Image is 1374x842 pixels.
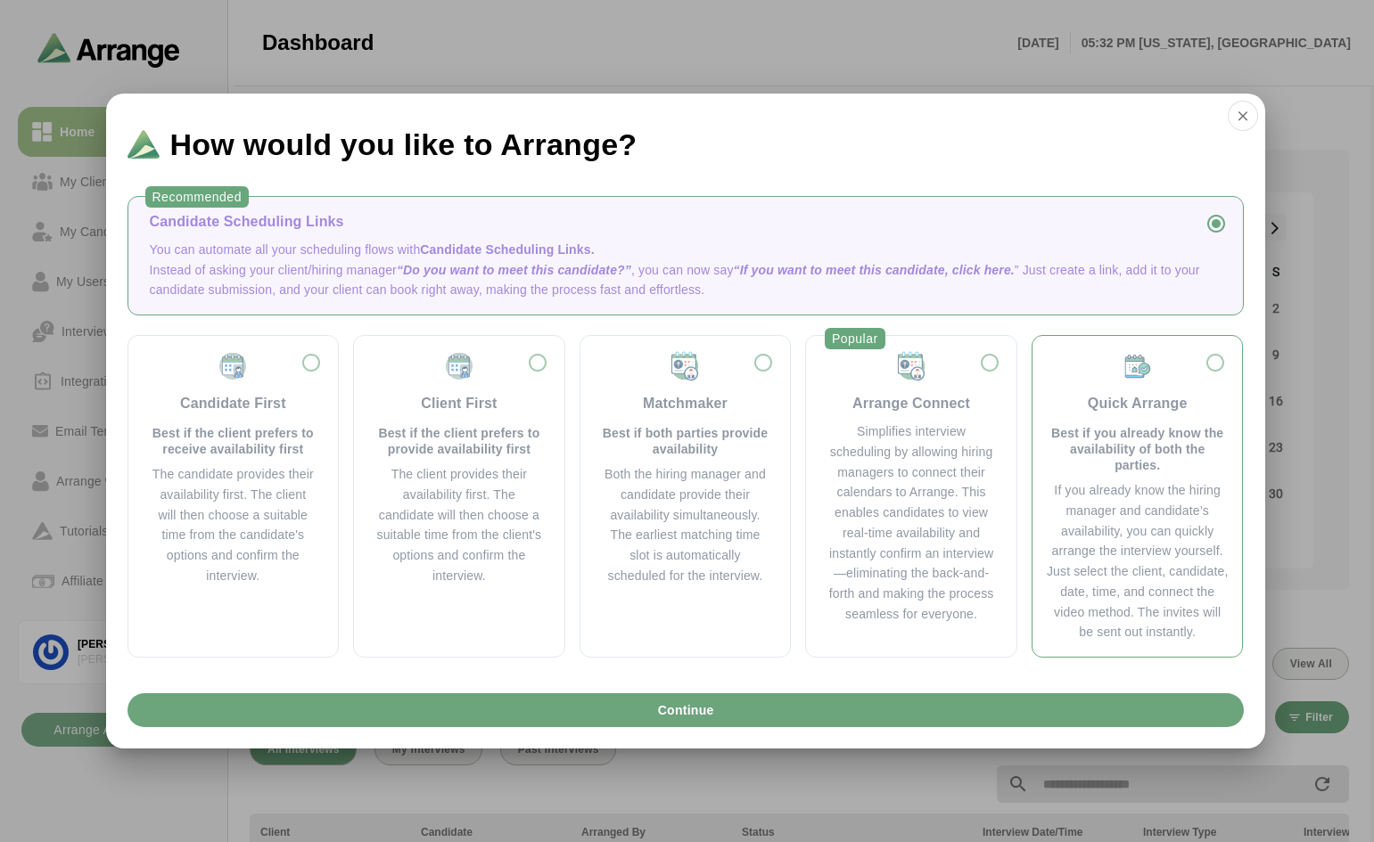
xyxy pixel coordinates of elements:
[443,350,475,382] img: Client First
[145,186,249,208] div: Recommended
[602,464,769,586] div: Both the hiring manager and candidate provide their availability simultaneously. The earliest mat...
[180,393,286,414] div: Candidate First
[825,328,885,349] div: Popular
[128,693,1244,727] button: Continue
[397,263,631,277] span: “Do you want to meet this candidate?”
[217,350,249,382] img: Candidate First
[375,425,543,457] p: Best if the client prefers to provide availability first
[421,393,497,414] div: Client First
[150,240,1222,260] p: You can automate all your scheduling flows with
[656,693,713,727] span: Continue
[170,129,638,159] span: How would you like to Arrange?
[734,263,1015,277] span: “If you want to meet this candidate, click here.
[150,464,317,586] div: The candidate provides their availability first. The client will then choose a suitable time from...
[1047,480,1229,642] div: If you already know the hiring manager and candidate’s availability, you can quickly arrange the ...
[128,130,160,159] img: Logo
[895,350,927,382] img: Matchmaker
[150,425,317,457] p: Best if the client prefers to receive availability first
[669,350,701,382] img: Matchmaker
[852,393,970,414] div: Arrange Connect
[1122,350,1154,382] img: Quick Arrange
[420,242,594,257] span: Candidate Scheduling Links.
[375,464,543,586] div: The client provides their availability first. The candidate will then choose a suitable time from...
[602,425,769,457] p: Best if both parties provide availability
[827,421,995,625] div: Simplifies interview scheduling by allowing hiring managers to connect their calendars to Arrange...
[150,260,1222,301] p: Instead of asking your client/hiring manager , you can now say ” Just create a link, add it to yo...
[1047,425,1229,473] p: Best if you already know the availability of both the parties.
[643,393,728,414] div: Matchmaker
[1088,393,1188,414] div: Quick Arrange
[150,211,1222,233] div: Candidate Scheduling Links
